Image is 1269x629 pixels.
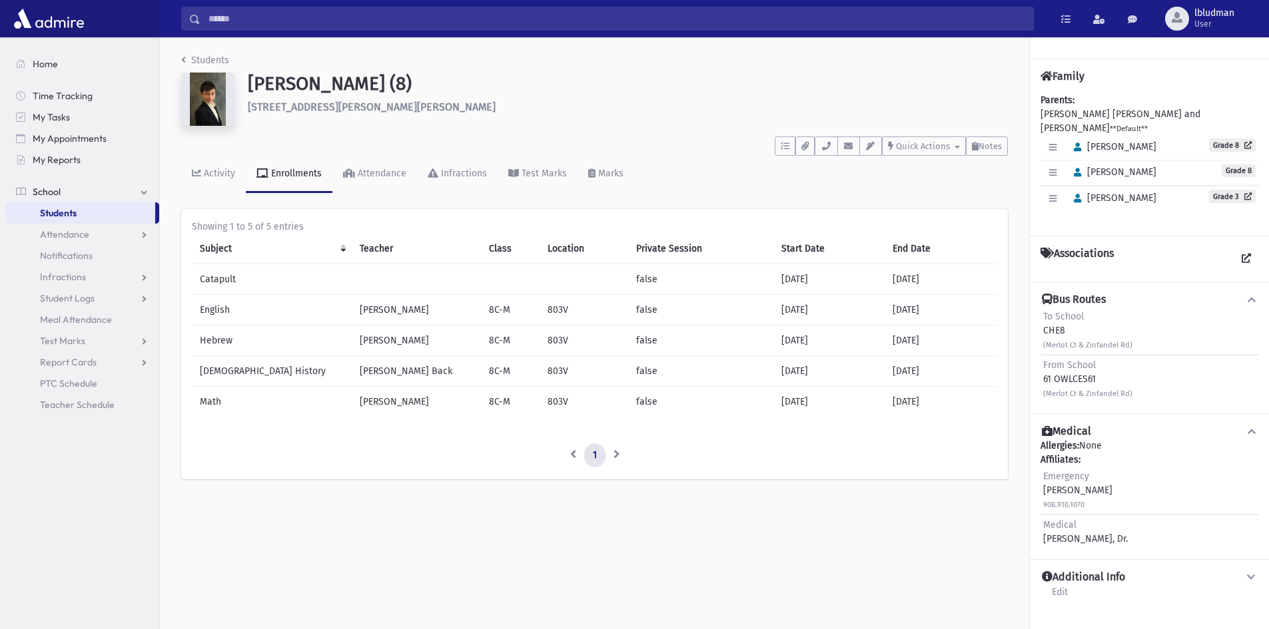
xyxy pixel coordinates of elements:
span: To School [1043,311,1084,322]
td: [DATE] [773,356,885,387]
span: Time Tracking [33,90,93,102]
small: (Merlot Ct & Zinfandel Rd) [1043,341,1132,349]
span: Attendance [40,228,89,240]
div: Test Marks [519,168,567,179]
span: Notifications [40,250,93,262]
h4: Additional Info [1042,570,1125,584]
a: Students [181,55,229,66]
div: 61 OWLCES61 [1043,358,1132,400]
a: Grade 8 [1209,138,1256,152]
td: [DEMOGRAPHIC_DATA] History [192,356,352,387]
a: Edit [1051,584,1068,608]
td: [DATE] [885,325,997,356]
th: Subject [192,234,352,264]
div: Marks [596,168,624,179]
td: Catapult [192,264,352,295]
span: Meal Attendance [40,314,112,325]
div: Enrollments [268,168,322,179]
td: false [628,387,773,417]
span: My Reports [33,154,81,166]
h4: Family [1041,70,1084,83]
small: (Merlot Ct & Zinfandel Rd) [1043,389,1132,398]
span: Quick Actions [896,141,950,151]
h1: [PERSON_NAME] (8) [248,73,1008,95]
a: Infractions [5,266,159,288]
th: Teacher [352,234,482,264]
td: false [628,295,773,325]
td: 8C-M [481,325,540,356]
td: 803V [540,325,628,356]
span: Home [33,58,58,70]
th: End Date [885,234,997,264]
span: [PERSON_NAME] [1068,192,1156,204]
td: [DATE] [773,325,885,356]
a: Student Logs [5,288,159,309]
span: School [33,186,61,198]
span: Test Marks [40,335,85,347]
span: lbludman [1194,8,1234,19]
small: 908.910.1070 [1043,501,1084,509]
span: Students [40,207,77,219]
b: Parents: [1041,95,1074,106]
span: User [1194,19,1234,29]
button: Medical [1041,425,1258,439]
td: [DATE] [773,295,885,325]
a: Notifications [5,245,159,266]
b: Allergies: [1041,440,1079,451]
a: Grade 3 [1209,190,1256,203]
span: PTC Schedule [40,377,97,389]
a: Report Cards [5,351,159,373]
span: Grade 8 [1222,164,1256,177]
span: Report Cards [40,356,97,368]
td: 803V [540,356,628,387]
a: PTC Schedule [5,373,159,394]
a: My Tasks [5,106,159,128]
a: Attendance [332,156,417,193]
td: [DATE] [773,264,885,295]
td: English [192,295,352,325]
div: Showing 1 to 5 of 5 entries [192,220,997,234]
a: School [5,181,159,202]
td: 8C-M [481,295,540,325]
span: [PERSON_NAME] [1068,166,1156,178]
span: Teacher Schedule [40,399,115,411]
a: Home [5,53,159,75]
span: From School [1043,359,1096,371]
td: [DATE] [885,356,997,387]
a: Time Tracking [5,85,159,106]
b: Affiliates: [1041,454,1080,465]
span: Infractions [40,271,86,283]
td: [DATE] [773,387,885,417]
button: Quick Actions [882,136,966,156]
div: [PERSON_NAME], Dr. [1043,518,1128,546]
td: [PERSON_NAME] [352,295,482,325]
button: Bus Routes [1041,293,1258,307]
td: [PERSON_NAME] [352,325,482,356]
div: [PERSON_NAME] [PERSON_NAME] and [PERSON_NAME] [1041,93,1258,225]
h6: [STREET_ADDRESS][PERSON_NAME][PERSON_NAME] [248,101,1008,113]
button: Additional Info [1041,570,1258,584]
a: Attendance [5,224,159,245]
a: My Appointments [5,128,159,149]
td: Hebrew [192,325,352,356]
span: Student Logs [40,292,95,304]
div: Attendance [355,168,406,179]
th: Location [540,234,628,264]
td: Math [192,387,352,417]
a: Marks [578,156,634,193]
td: [DATE] [885,295,997,325]
span: My Tasks [33,111,70,123]
span: [PERSON_NAME] [1068,141,1156,152]
h4: Associations [1041,247,1114,271]
a: Infractions [417,156,498,193]
span: Notes [979,141,1002,151]
a: Students [5,202,155,224]
h4: Medical [1042,425,1091,439]
input: Search [201,7,1033,31]
a: My Reports [5,149,159,170]
span: Emergency [1043,471,1089,482]
div: [PERSON_NAME] [1043,469,1112,511]
th: Private Session [628,234,773,264]
img: AdmirePro [11,5,87,32]
a: 1 [584,443,606,467]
